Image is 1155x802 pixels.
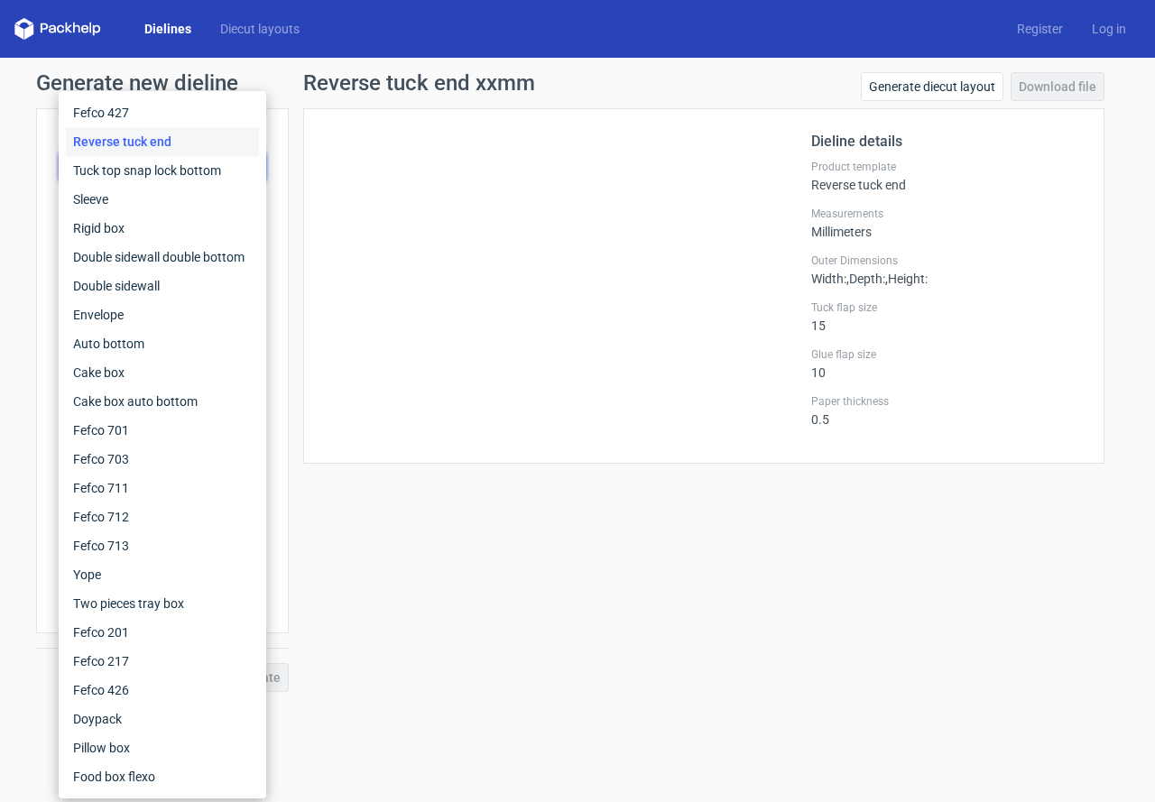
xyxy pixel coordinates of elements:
[303,72,535,94] h1: Reverse tuck end xxmm
[811,207,1082,221] label: Measurements
[66,329,259,358] div: Auto bottom
[36,72,1119,94] h1: Generate new dieline
[66,243,259,272] div: Double sidewall double bottom
[811,272,846,286] span: Width :
[1077,20,1141,38] a: Log in
[66,762,259,791] div: Food box flexo
[66,445,259,474] div: Fefco 703
[66,214,259,243] div: Rigid box
[66,185,259,214] div: Sleeve
[66,531,259,560] div: Fefco 713
[66,502,259,531] div: Fefco 712
[66,98,259,127] div: Fefco 427
[885,272,928,286] span: , Height :
[66,474,259,502] div: Fefco 711
[811,160,1082,192] div: Reverse tuck end
[811,394,1082,427] div: 0.5
[66,156,259,185] div: Tuck top snap lock bottom
[811,394,1082,409] label: Paper thickness
[66,300,259,329] div: Envelope
[206,20,314,38] a: Diecut layouts
[811,131,1082,152] h2: Dieline details
[1003,20,1077,38] a: Register
[811,347,1082,362] label: Glue flap size
[66,387,259,416] div: Cake box auto bottom
[130,20,206,38] a: Dielines
[66,358,259,387] div: Cake box
[861,72,1003,101] a: Generate diecut layout
[66,127,259,156] div: Reverse tuck end
[66,560,259,589] div: Yope
[66,705,259,733] div: Doypack
[66,733,259,762] div: Pillow box
[66,618,259,647] div: Fefco 201
[66,676,259,705] div: Fefco 426
[66,589,259,618] div: Two pieces tray box
[811,207,1082,239] div: Millimeters
[66,416,259,445] div: Fefco 701
[846,272,885,286] span: , Depth :
[811,347,1082,380] div: 10
[811,254,1082,268] label: Outer Dimensions
[811,300,1082,333] div: 15
[811,300,1082,315] label: Tuck flap size
[66,647,259,676] div: Fefco 217
[811,160,1082,174] label: Product template
[66,272,259,300] div: Double sidewall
